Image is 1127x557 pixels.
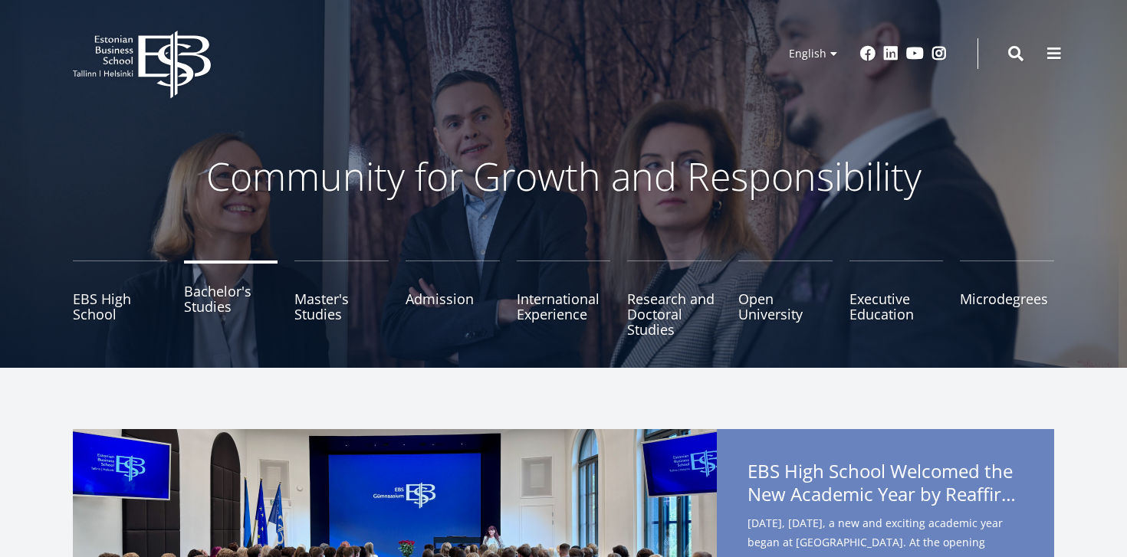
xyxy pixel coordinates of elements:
a: Admission [406,260,500,337]
a: Executive Education [849,260,944,337]
a: Microdegrees [960,260,1054,337]
a: Master's Studies [294,260,389,337]
span: New Academic Year by Reaffirming Its Core Values [747,483,1024,506]
a: Facebook [860,46,876,61]
a: Youtube [906,46,924,61]
a: International Experience [517,260,611,337]
a: Bachelor's Studies [184,260,278,337]
a: Research and Doctoral Studies [627,260,721,337]
a: Linkedin [883,46,899,61]
a: Open University [738,260,833,337]
span: EBS High School Welcomed the [747,460,1024,510]
p: Community for Growth and Responsibility [157,153,970,199]
a: EBS High School [73,260,167,337]
a: Instagram [932,46,947,61]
